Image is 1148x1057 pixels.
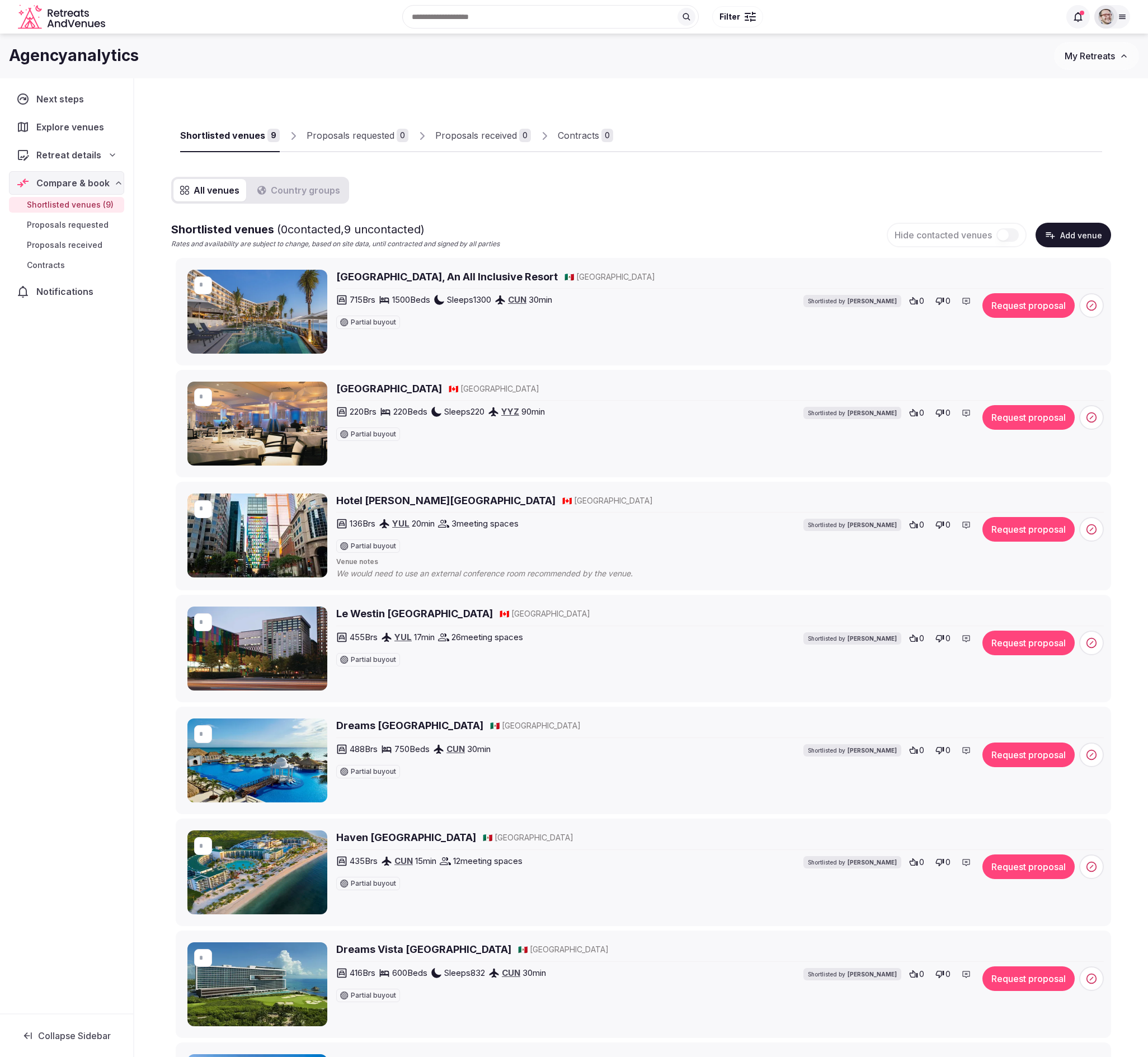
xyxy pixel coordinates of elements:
[919,295,924,307] span: 0
[803,632,901,645] div: Shortlisted by
[945,407,951,419] span: 0
[502,720,581,731] span: [GEOGRAPHIC_DATA]
[919,857,924,868] span: 0
[848,521,897,529] span: [PERSON_NAME]
[336,270,558,284] a: [GEOGRAPHIC_DATA], An All Inclusive Resort
[982,743,1075,767] button: Request proposal
[932,743,954,758] button: 0
[351,431,396,438] span: Partial buyout
[9,87,124,111] a: Next steps
[530,944,609,955] span: [GEOGRAPHIC_DATA]
[392,518,410,529] a: YUL
[945,295,951,307] span: 0
[336,382,442,396] h2: [GEOGRAPHIC_DATA]
[336,607,493,621] a: Le Westin [GEOGRAPHIC_DATA]
[180,120,280,152] a: Shortlisted venues9
[449,384,458,393] span: 🇨🇦
[267,129,280,142] div: 9
[945,633,951,644] span: 0
[982,405,1075,430] button: Request proposal
[1054,42,1139,70] button: My Retreats
[982,966,1075,991] button: Request proposal
[803,744,901,757] div: Shortlisted by
[350,743,378,755] span: 488 Brs
[945,857,951,868] span: 0
[351,992,396,999] span: Partial buyout
[336,557,1104,567] span: Venue notes
[519,129,531,142] div: 0
[1036,223,1111,247] button: Add venue
[932,405,954,421] button: 0
[414,631,435,643] span: 17 min
[412,518,435,529] span: 20 min
[251,179,347,201] button: Country groups
[350,631,378,643] span: 455 Brs
[848,409,897,417] span: [PERSON_NAME]
[394,632,412,642] a: YUL
[1065,50,1115,62] span: My Retreats
[171,239,500,249] p: Rates and availability are subject to change, based on site data, until contracted and signed by ...
[350,406,377,417] span: 220 Brs
[351,656,396,663] span: Partial buyout
[18,4,107,30] a: Visit the homepage
[444,406,484,417] span: Sleeps 220
[906,743,928,758] button: 0
[9,280,124,303] a: Notifications
[446,744,465,754] a: CUN
[173,179,246,201] button: All venues
[467,743,491,755] span: 30 min
[336,830,476,844] a: Haven [GEOGRAPHIC_DATA]
[932,631,954,646] button: 0
[392,967,427,979] span: 600 Beds
[895,229,992,241] span: Hide contacted venues
[932,966,954,982] button: 0
[558,129,599,142] div: Contracts
[521,406,545,417] span: 90 min
[350,294,375,306] span: 715 Brs
[932,517,954,533] button: 0
[397,129,408,142] div: 0
[712,6,763,27] button: Filter
[451,518,519,529] span: 3 meeting spaces
[803,968,901,980] div: Shortlisted by
[500,608,509,619] button: 🇨🇦
[351,768,396,775] span: Partial buyout
[562,495,572,506] button: 🇨🇦
[919,969,924,980] span: 0
[350,855,378,867] span: 435 Brs
[564,271,574,283] button: 🇲🇽
[906,517,928,533] button: 0
[511,608,590,619] span: [GEOGRAPHIC_DATA]
[307,129,394,142] div: Proposals requested
[945,969,951,980] span: 0
[945,745,951,756] span: 0
[350,518,375,529] span: 136 Brs
[9,115,124,139] a: Explore venues
[502,967,520,978] a: CUN
[447,294,491,306] span: Sleeps 1300
[982,631,1075,655] button: Request proposal
[719,11,740,22] span: Filter
[500,609,509,618] span: 🇨🇦
[187,607,327,690] img: Le Westin Montreal
[803,519,901,531] div: Shortlisted by
[529,294,552,306] span: 30 min
[564,272,574,281] span: 🇲🇽
[451,631,523,643] span: 26 meeting spaces
[27,219,109,231] span: Proposals requested
[36,148,101,162] span: Retreat details
[483,832,492,843] button: 🇲🇽
[919,407,924,419] span: 0
[906,854,928,870] button: 0
[351,880,396,887] span: Partial buyout
[1098,9,1114,25] img: Ryan Sanford
[932,854,954,870] button: 0
[336,568,655,579] span: We would need to use an external conference room recommended by the venue.
[18,4,107,30] svg: Retreats and Venues company logo
[336,942,511,956] a: Dreams Vista [GEOGRAPHIC_DATA]
[848,858,897,866] span: [PERSON_NAME]
[483,833,492,842] span: 🇲🇽
[906,405,928,421] button: 0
